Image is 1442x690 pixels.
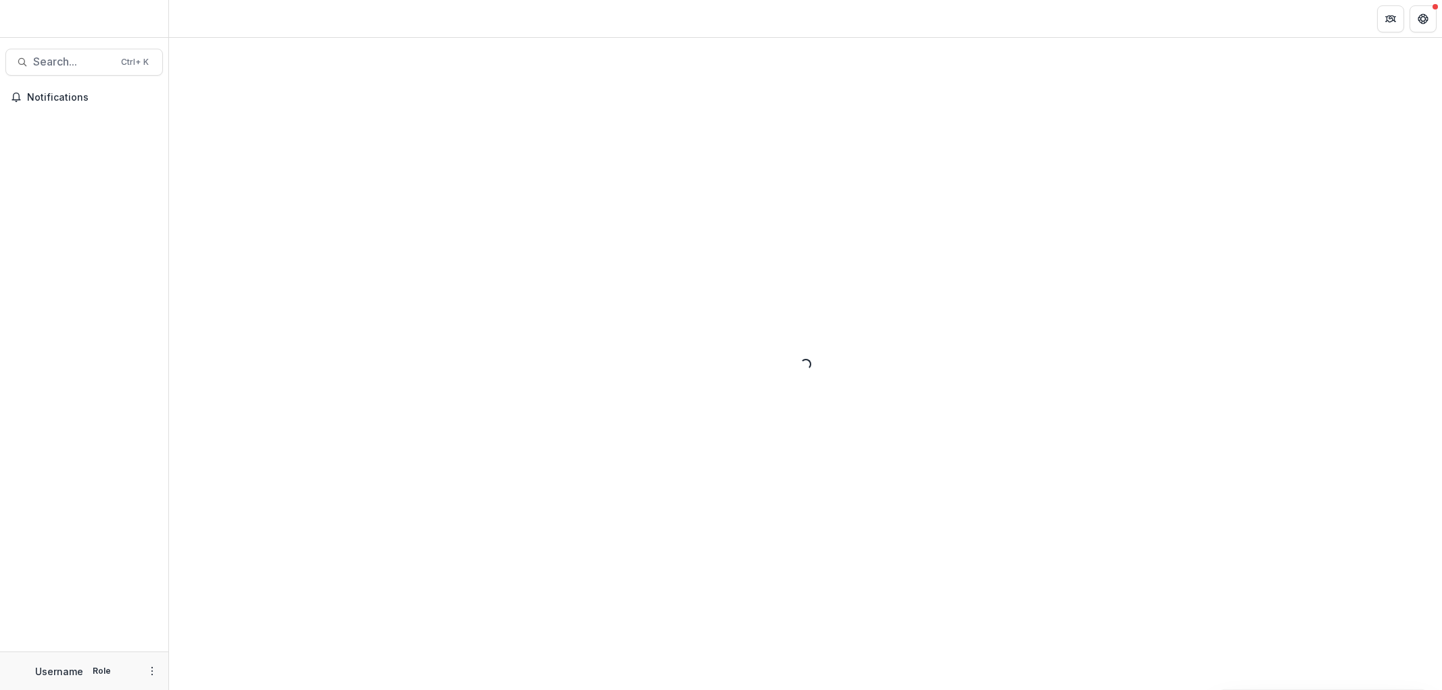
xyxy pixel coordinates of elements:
button: More [144,663,160,679]
button: Partners [1377,5,1404,32]
span: Search... [33,55,113,68]
p: Role [89,665,115,677]
button: Get Help [1410,5,1437,32]
p: Username [35,664,83,679]
span: Notifications [27,92,158,103]
button: Search... [5,49,163,76]
button: Notifications [5,87,163,108]
div: Ctrl + K [118,55,151,70]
